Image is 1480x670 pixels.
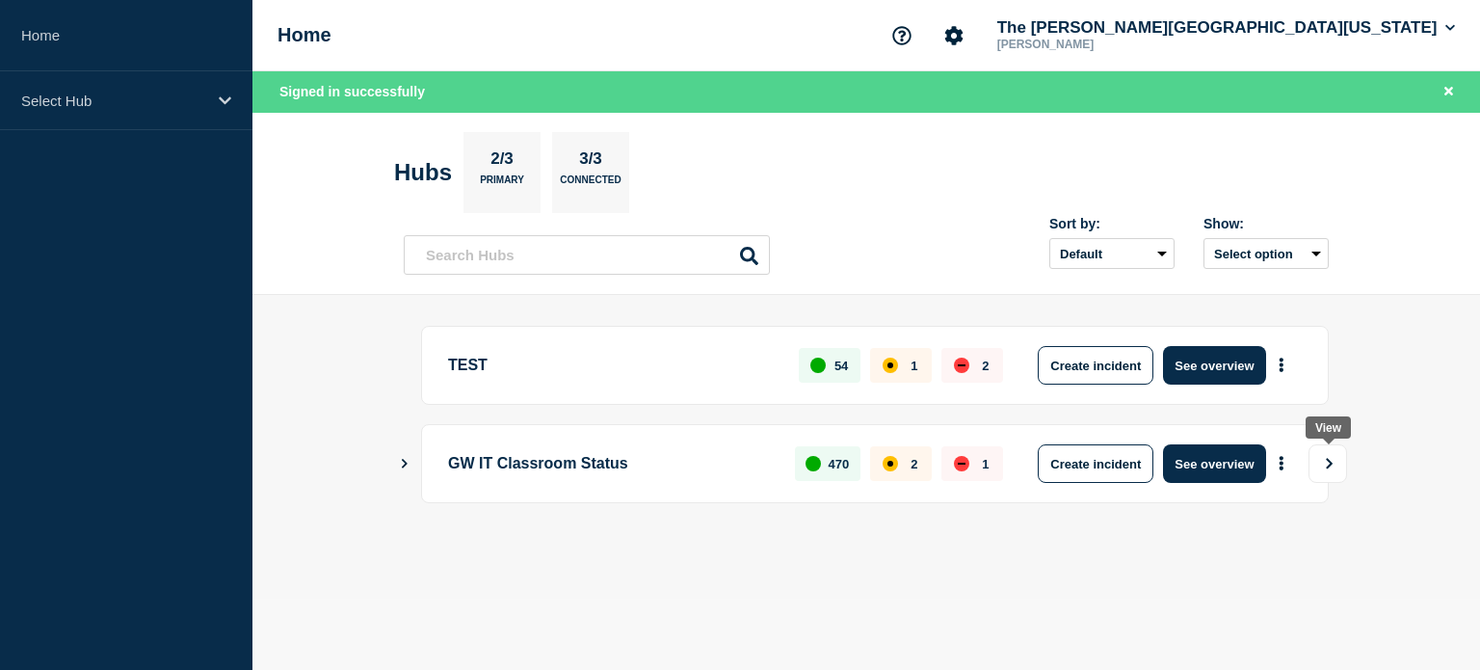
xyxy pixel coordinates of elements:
p: 1 [911,359,917,373]
button: Create incident [1038,444,1153,483]
button: See overview [1163,346,1265,385]
button: More actions [1269,348,1294,384]
p: Primary [480,174,524,195]
span: Signed in successfully [279,84,425,99]
button: Support [882,15,922,56]
p: TEST [448,346,777,385]
div: Show: [1203,216,1329,231]
p: 3/3 [572,149,610,174]
div: View [1315,421,1341,435]
button: Account settings [934,15,974,56]
button: More actions [1269,446,1294,482]
button: View [1308,444,1347,483]
h2: Hubs [394,159,452,186]
p: 54 [834,359,848,373]
p: 2 [982,359,989,373]
button: Select option [1203,238,1329,269]
div: affected [883,456,898,471]
button: Close banner [1437,81,1461,103]
p: 1 [982,457,989,471]
div: affected [883,358,898,373]
div: up [810,358,826,373]
p: Connected [560,174,621,195]
p: 2 [911,457,917,471]
p: [PERSON_NAME] [993,38,1194,51]
div: Sort by: [1049,216,1175,231]
div: up [806,456,821,471]
p: 470 [829,457,850,471]
p: GW IT Classroom Status [448,444,773,483]
p: 2/3 [484,149,521,174]
button: See overview [1163,444,1265,483]
div: down [954,358,969,373]
div: down [954,456,969,471]
h1: Home [277,24,331,46]
button: The [PERSON_NAME][GEOGRAPHIC_DATA][US_STATE] [993,18,1459,38]
p: Select Hub [21,93,206,109]
button: Show Connected Hubs [400,457,410,471]
select: Sort by [1049,238,1175,269]
button: Create incident [1038,346,1153,385]
input: Search Hubs [404,235,770,275]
